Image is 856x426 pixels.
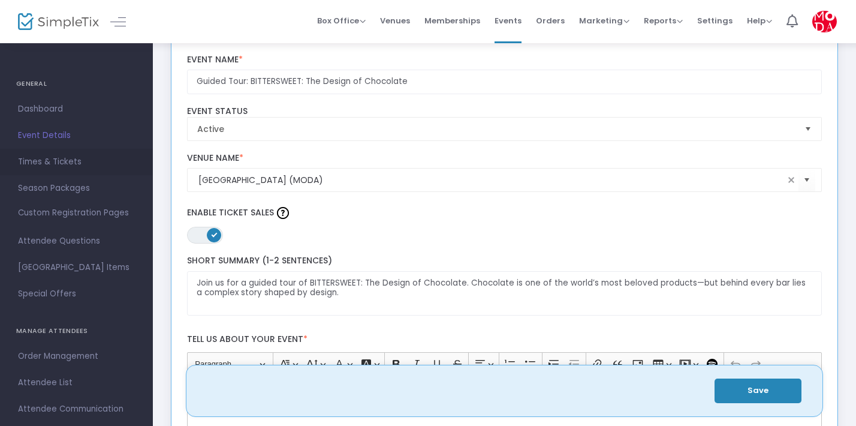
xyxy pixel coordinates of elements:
label: Venue Name [187,153,822,164]
span: Season Packages [18,181,135,196]
span: Paragraph [195,357,257,371]
span: ON [211,232,217,238]
span: Memberships [424,5,480,36]
button: Save [715,379,801,403]
input: Select Venue [198,174,785,187]
label: Event Status [187,106,822,117]
input: Enter Event Name [187,70,822,94]
span: Reports [644,15,683,26]
span: Special Offers [18,286,135,302]
div: Editor toolbar [187,352,822,376]
h4: MANAGE ATTENDEES [16,319,137,343]
span: Short Summary (1-2 Sentences) [187,254,332,266]
button: Select [798,168,815,193]
span: Active [197,123,795,135]
button: Select [800,118,816,140]
span: Attendee Questions [18,233,135,249]
span: Dashboard [18,101,135,117]
span: Custom Registration Pages [18,207,129,219]
span: [GEOGRAPHIC_DATA] Items [18,260,135,275]
button: Paragraph [189,355,270,374]
span: Marketing [579,15,629,26]
label: Tell us about your event [181,328,828,352]
span: clear [784,173,798,187]
span: Attendee Communication [18,401,135,417]
span: Venues [380,5,410,36]
span: Times & Tickets [18,154,135,170]
h4: GENERAL [16,72,137,96]
span: Settings [697,5,733,36]
span: Box Office [317,15,366,26]
span: Help [747,15,772,26]
label: Enable Ticket Sales [187,204,822,222]
label: Event Name [187,55,822,65]
span: Attendee List [18,375,135,391]
span: Events [495,5,522,36]
span: Order Management [18,349,135,364]
img: question-mark [277,207,289,219]
span: Orders [536,5,565,36]
span: Event Details [18,128,135,143]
